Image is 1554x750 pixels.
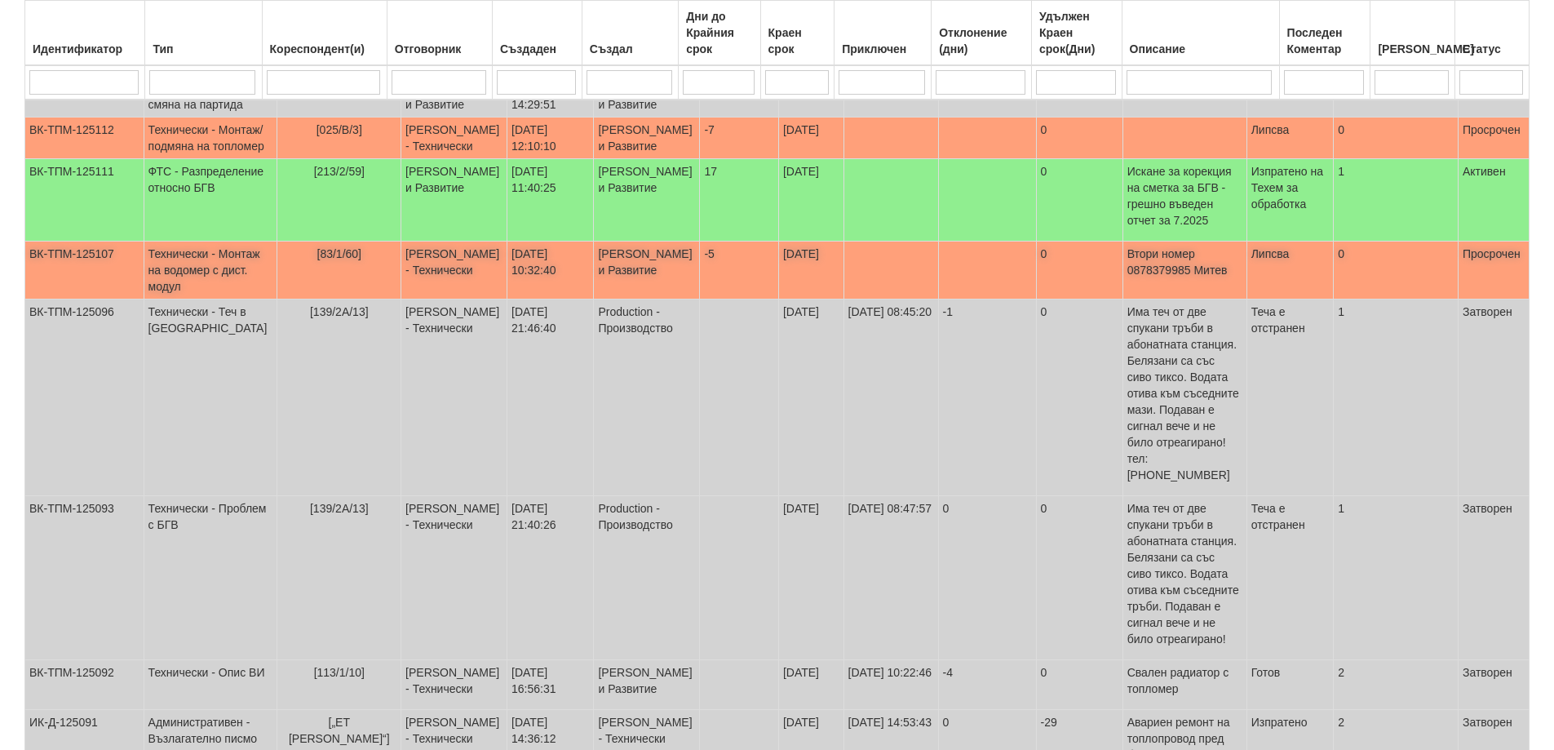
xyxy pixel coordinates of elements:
th: Отклонение (дни): No sort applied, activate to apply an ascending sort [932,1,1032,66]
td: [DATE] [778,300,843,496]
span: [„ЕТ [PERSON_NAME]“] [289,716,390,745]
td: Просрочен [1458,242,1529,300]
th: Краен срок: No sort applied, activate to apply an ascending sort [760,1,835,66]
span: 17 [704,165,717,178]
td: ВК-ТПМ-125107 [25,242,144,300]
td: Технически - Теч в [GEOGRAPHIC_DATA] [144,300,277,496]
th: Отговорник: No sort applied, activate to apply an ascending sort [387,1,492,66]
td: 0 [1036,660,1122,710]
p: Има теч от две спукани тръби в абонатната станция. Белязани са със сиво тиксо. Водата отива към с... [1127,500,1242,647]
td: [DATE] 16:56:31 [507,660,594,710]
td: ФТС - Разпределение относно БГВ [144,159,277,242]
th: Описание: No sort applied, activate to apply an ascending sort [1122,1,1279,66]
td: 0 [1036,496,1122,660]
td: 0 [1334,242,1459,300]
div: Идентификатор [29,38,140,60]
td: 0 [1334,118,1459,159]
span: Теча е отстранен [1251,502,1305,531]
span: [83/1/60] [317,247,362,260]
td: [DATE] [778,242,843,300]
div: Статус [1459,38,1525,60]
td: Технически - Опис ВИ [144,660,277,710]
div: Приключен [839,38,927,60]
div: Кореспондент(и) [267,38,383,60]
td: 1 [1334,300,1459,496]
td: -1 [938,300,1036,496]
span: Липсва [1251,123,1290,136]
td: Технически - Монтаж на водомер с дист. модул [144,242,277,300]
span: Готов [1251,666,1281,679]
td: Затворен [1458,660,1529,710]
div: Описание [1127,38,1275,60]
span: [139/2А/13] [310,305,369,318]
td: Активен [1458,159,1529,242]
td: [PERSON_NAME] и Развитие [594,159,700,242]
td: 1 [1334,159,1459,242]
td: [PERSON_NAME] - Технически [401,496,507,660]
td: [PERSON_NAME] и Развитие [594,660,700,710]
th: Последен Коментар: No sort applied, activate to apply an ascending sort [1279,1,1370,66]
th: Създаден: No sort applied, activate to apply an ascending sort [492,1,582,66]
p: Искане за корекция на сметка за БГВ - грешно въведен отчет за 7.2025 [1127,163,1242,229]
th: Кореспондент(и): No sort applied, activate to apply an ascending sort [262,1,387,66]
div: [PERSON_NAME] [1375,38,1450,60]
td: 0 [1036,242,1122,300]
div: Дни до Крайния срок [683,5,755,60]
span: Липсва [1251,247,1290,260]
td: ВК-ТПМ-125092 [25,660,144,710]
td: [DATE] [778,496,843,660]
div: Удължен Краен срок(Дни) [1036,5,1118,60]
div: Създал [587,38,674,60]
div: Отклонение (дни) [936,21,1027,60]
td: [DATE] [778,660,843,710]
td: [DATE] [778,118,843,159]
th: Тип: No sort applied, activate to apply an ascending sort [145,1,262,66]
div: Тип [149,38,257,60]
td: ВК-ТПМ-125096 [25,300,144,496]
td: [DATE] 21:40:26 [507,496,594,660]
span: -5 [704,247,714,260]
td: [PERSON_NAME] - Технически [401,242,507,300]
td: [PERSON_NAME] и Развитие [594,118,700,159]
td: [DATE] 12:10:10 [507,118,594,159]
div: Създаден [497,38,578,60]
span: [025/В/3] [317,123,362,136]
th: Идентификатор: No sort applied, activate to apply an ascending sort [25,1,145,66]
div: Последен Коментар [1284,21,1366,60]
td: 0 [1036,118,1122,159]
td: Просрочен [1458,118,1529,159]
td: 0 [938,496,1036,660]
td: ВК-ТПМ-125093 [25,496,144,660]
td: Затворен [1458,496,1529,660]
p: Втори номер 0878379985 Митев [1127,246,1242,278]
th: Приключен: No sort applied, activate to apply an ascending sort [835,1,932,66]
td: Затворен [1458,300,1529,496]
td: [PERSON_NAME] и Развитие [594,242,700,300]
th: Дни до Крайния срок: No sort applied, activate to apply an ascending sort [679,1,760,66]
div: Отговорник [392,38,488,60]
td: 0 [1036,159,1122,242]
div: Краен срок [765,21,830,60]
span: Изпратено [1251,716,1308,729]
td: [DATE] 11:40:25 [507,159,594,242]
td: 2 [1334,660,1459,710]
td: [PERSON_NAME] - Технически [401,300,507,496]
td: Технически - Монтаж/подмяна на топломер [144,118,277,159]
td: [DATE] 08:47:57 [843,496,938,660]
td: ВК-ТПМ-125111 [25,159,144,242]
span: [113/1/10] [314,666,365,679]
td: 0 [1036,300,1122,496]
span: -7 [704,123,714,136]
td: [DATE] 21:46:40 [507,300,594,496]
td: Production - Производство [594,300,700,496]
th: Удължен Краен срок(Дни): No sort applied, activate to apply an ascending sort [1032,1,1122,66]
p: Свален радиатор с топломер [1127,664,1242,697]
td: [DATE] [778,159,843,242]
td: Технически - Проблем с БГВ [144,496,277,660]
td: [DATE] 10:22:46 [843,660,938,710]
td: Production - Производство [594,496,700,660]
p: Има теч от две спукани тръби в абонатната станция. Белязани са със сиво тиксо. Водата отива към с... [1127,304,1242,483]
td: [PERSON_NAME] - Технически [401,118,507,159]
td: -4 [938,660,1036,710]
span: Изпратено на Техем за обработка [1251,165,1323,211]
